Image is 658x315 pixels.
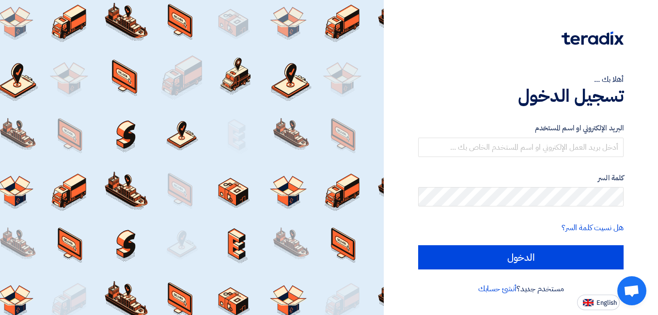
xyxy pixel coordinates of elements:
[617,276,646,305] a: Open chat
[596,299,617,306] span: English
[562,222,624,234] a: هل نسيت كلمة السر؟
[577,295,620,310] button: English
[418,245,624,269] input: الدخول
[562,31,624,45] img: Teradix logo
[583,299,594,306] img: en-US.png
[418,123,624,134] label: البريد الإلكتروني او اسم المستخدم
[418,138,624,157] input: أدخل بريد العمل الإلكتروني او اسم المستخدم الخاص بك ...
[418,85,624,107] h1: تسجيل الدخول
[478,283,517,295] a: أنشئ حسابك
[418,74,624,85] div: أهلا بك ...
[418,173,624,184] label: كلمة السر
[418,283,624,295] div: مستخدم جديد؟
